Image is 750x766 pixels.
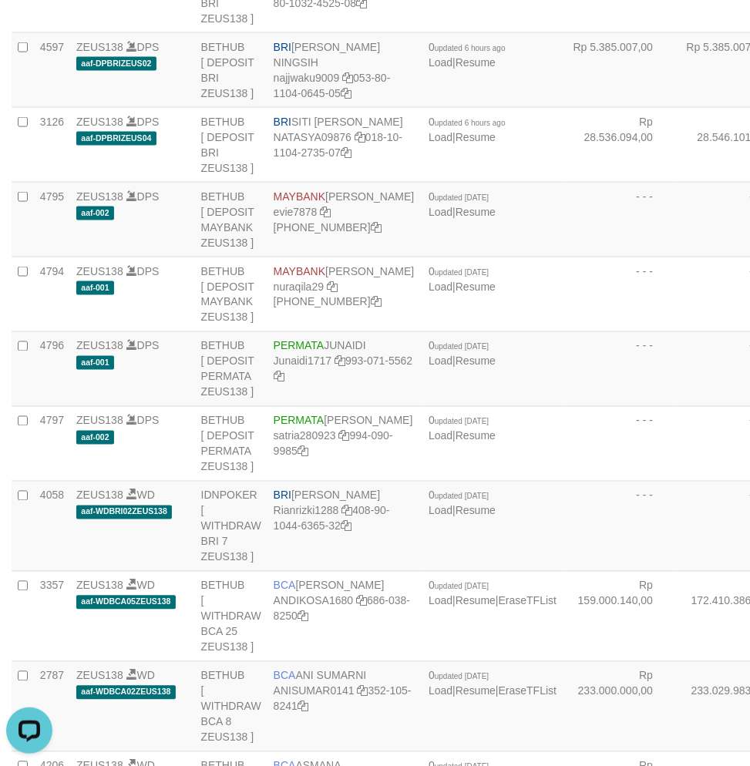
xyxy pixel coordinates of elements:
a: Copy 8004940100 to clipboard [371,221,382,233]
td: DPS [70,183,195,257]
a: evie7878 [274,206,318,218]
span: MAYBANK [274,190,325,203]
td: BETHUB [ DEPOSIT PERMATA ZEUS138 ] [195,407,267,482]
span: | | [429,580,557,607]
td: 3357 [34,572,70,662]
span: | [429,415,496,442]
span: | [429,116,506,143]
a: Resume [456,430,496,442]
td: BETHUB [ DEPOSIT MAYBANK ZEUS138 ] [195,183,267,257]
a: nuraqila29 [274,281,324,293]
span: updated 6 hours ago [435,44,506,52]
td: - - - [563,332,676,407]
td: WD [70,572,195,662]
span: 0 [429,489,489,502]
a: Copy 3521058241 to clipboard [298,700,308,713]
span: aaf-WDBCA05ZEUS138 [76,596,176,609]
span: aaf-DPBRIZEUS04 [76,132,156,145]
td: DPS [70,407,195,482]
td: BETHUB [ DEPOSIT BRI ZEUS138 ] [195,108,267,183]
td: DPS [70,332,195,407]
td: Rp 233.000.000,00 [563,662,676,752]
a: Load [429,56,452,69]
td: BETHUB [ DEPOSIT BRI ZEUS138 ] [195,33,267,108]
a: Copy NATASYA09876 to clipboard [355,131,365,143]
td: 2787 [34,662,70,752]
td: 4796 [34,332,70,407]
span: 0 [429,670,489,682]
a: Load [429,281,452,293]
a: Copy 018101104273507 to clipboard [341,146,351,159]
td: WD [70,482,195,572]
a: ANDIKOSA1680 [274,595,354,607]
a: Load [429,131,452,143]
a: Rianrizki1288 [274,505,339,517]
a: Resume [456,685,496,697]
a: Resume [456,56,496,69]
span: updated [DATE] [435,193,489,202]
span: PERMATA [274,415,325,427]
a: Load [429,505,452,517]
td: BETHUB [ WITHDRAW BCA 25 ZEUS138 ] [195,572,267,662]
a: Resume [456,595,496,607]
a: Resume [456,505,496,517]
span: updated [DATE] [435,343,489,351]
span: updated 6 hours ago [435,119,506,127]
a: ZEUS138 [76,41,123,53]
a: Copy ANISUMAR0141 to clipboard [358,685,368,697]
a: Copy 408901044636532 to clipboard [341,520,351,533]
a: Resume [456,355,496,368]
span: | [429,41,506,69]
a: Copy Rianrizki1288 to clipboard [341,505,352,517]
a: Copy 053801104064505 to clipboard [341,87,351,99]
a: Copy evie7878 to clipboard [320,206,331,218]
span: 0 [429,190,489,203]
span: PERMATA [274,340,325,352]
a: ANISUMAR0141 [274,685,355,697]
a: ZEUS138 [76,340,123,352]
td: [PERSON_NAME] [PHONE_NUMBER] [267,257,422,332]
td: [PERSON_NAME] [PHONE_NUMBER] [267,183,422,257]
span: | [429,190,496,218]
span: BRI [274,489,291,502]
td: [PERSON_NAME] 408-90-1044-6365-32 [267,482,422,572]
a: Copy 6860388250 to clipboard [298,610,308,623]
td: [PERSON_NAME] NINGSIH 053-80-1104-0645-05 [267,33,422,108]
td: - - - [563,407,676,482]
span: 0 [429,415,489,427]
span: updated [DATE] [435,583,489,591]
td: Rp 159.000.140,00 [563,572,676,662]
td: WD [70,662,195,752]
td: 4058 [34,482,70,572]
span: 0 [429,116,506,128]
a: Copy 8743968600 to clipboard [371,296,382,308]
span: aaf-001 [76,281,114,294]
td: [PERSON_NAME] 994-090-9985 [267,407,422,482]
td: BETHUB [ DEPOSIT PERMATA ZEUS138 ] [195,332,267,407]
span: aaf-002 [76,207,114,220]
span: BRI [274,116,291,128]
span: MAYBANK [274,265,325,277]
a: ZEUS138 [76,265,123,277]
a: Load [429,206,452,218]
a: Resume [456,281,496,293]
a: Copy 9930715562 to clipboard [274,371,284,383]
a: Copy nuraqila29 to clipboard [327,281,338,293]
a: Copy Junaidi1717 to clipboard [335,355,345,368]
td: 4597 [34,33,70,108]
span: | [429,340,496,368]
span: | [429,489,496,517]
span: aaf-WDBRI02ZEUS138 [76,506,172,519]
td: Rp 5.385.007,00 [563,33,676,108]
span: aaf-WDBCA02ZEUS138 [76,686,176,699]
td: DPS [70,257,195,332]
a: Copy satria280923 to clipboard [339,430,350,442]
td: BETHUB [ DEPOSIT MAYBANK ZEUS138 ] [195,257,267,332]
a: NATASYA09876 [274,131,351,143]
td: 3126 [34,108,70,183]
td: - - - [563,482,676,572]
a: ZEUS138 [76,670,123,682]
a: Load [429,355,452,368]
button: Open LiveChat chat widget [6,6,52,52]
span: aaf-DPBRIZEUS02 [76,57,156,70]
